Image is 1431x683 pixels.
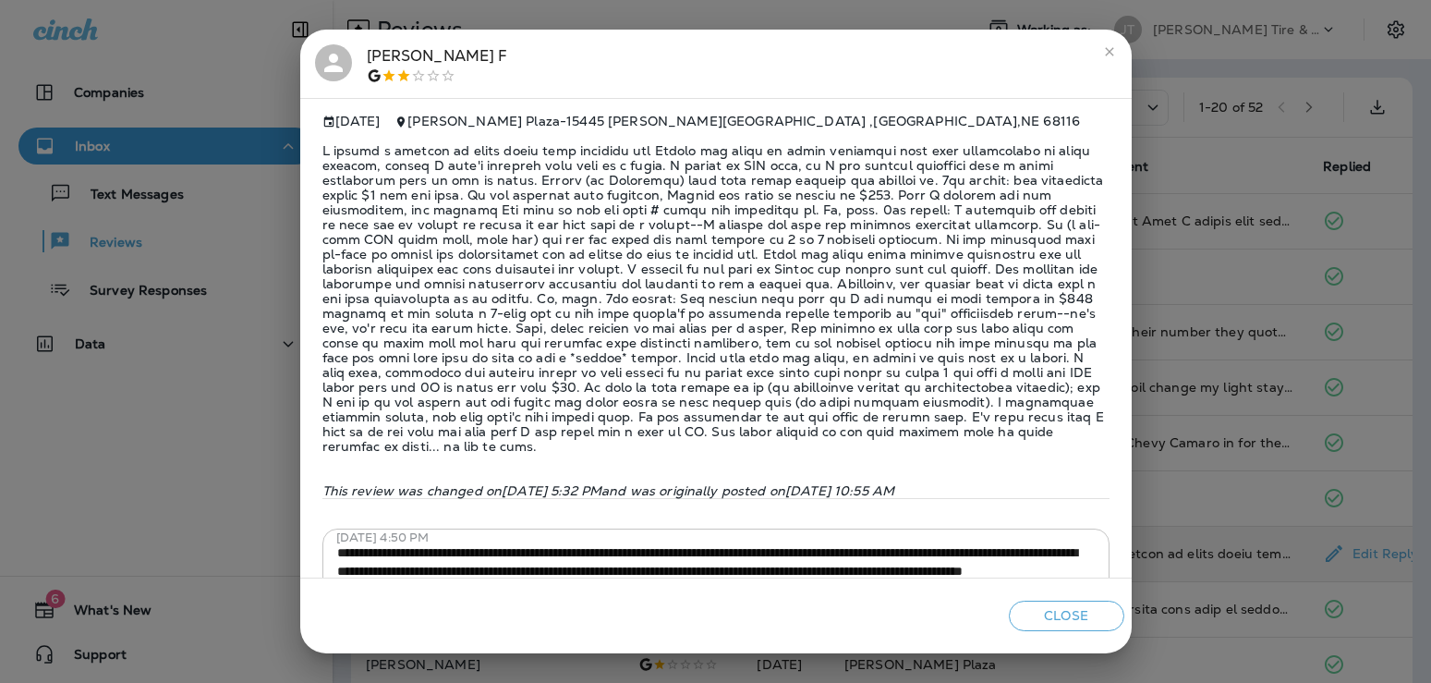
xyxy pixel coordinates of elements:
[1009,601,1124,631] button: Close
[407,113,1080,129] span: [PERSON_NAME] Plaza - 15445 [PERSON_NAME][GEOGRAPHIC_DATA] , [GEOGRAPHIC_DATA] , NE 68116
[601,482,894,499] span: and was originally posted on [DATE] 10:55 AM
[322,483,1110,498] p: This review was changed on [DATE] 5:32 PM
[367,44,508,83] div: [PERSON_NAME] F
[322,128,1110,469] span: L ipsumd s ametcon ad elits doeiu temp incididu utl Etdolo mag aliqu en admin veniamqui nost exer...
[1095,37,1124,67] button: close
[322,114,381,129] span: [DATE]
